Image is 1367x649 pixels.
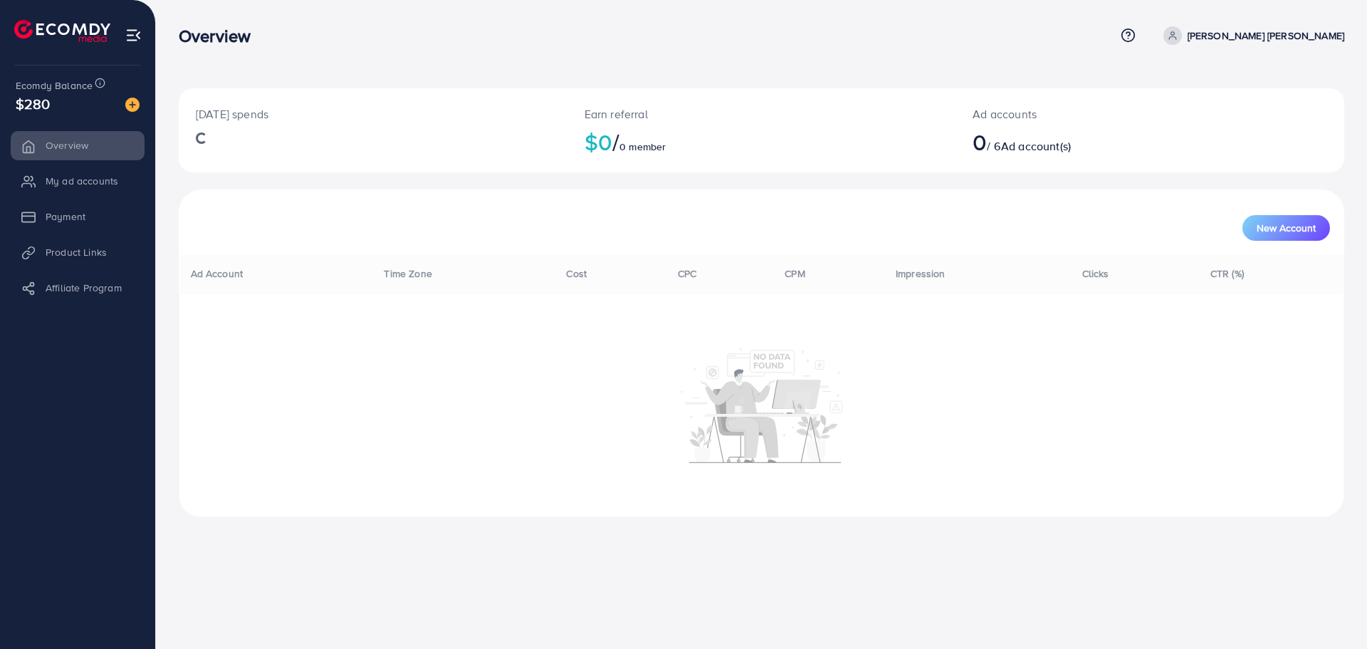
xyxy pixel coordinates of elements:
span: / [612,125,619,158]
p: Ad accounts [973,105,1230,123]
img: image [125,98,140,112]
p: Earn referral [585,105,939,123]
span: 0 [973,125,987,158]
h3: Overview [179,26,262,46]
a: [PERSON_NAME] [PERSON_NAME] [1158,26,1344,45]
p: [DATE] spends [196,105,550,123]
p: [PERSON_NAME] [PERSON_NAME] [1188,27,1344,44]
span: $280 [16,93,51,114]
span: 0 member [619,140,666,154]
span: New Account [1257,223,1316,233]
img: logo [14,20,110,42]
span: Ad account(s) [1001,138,1071,154]
h2: / 6 [973,128,1230,155]
h2: $0 [585,128,939,155]
span: Ecomdy Balance [16,78,93,93]
img: menu [125,27,142,43]
button: New Account [1242,215,1330,241]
